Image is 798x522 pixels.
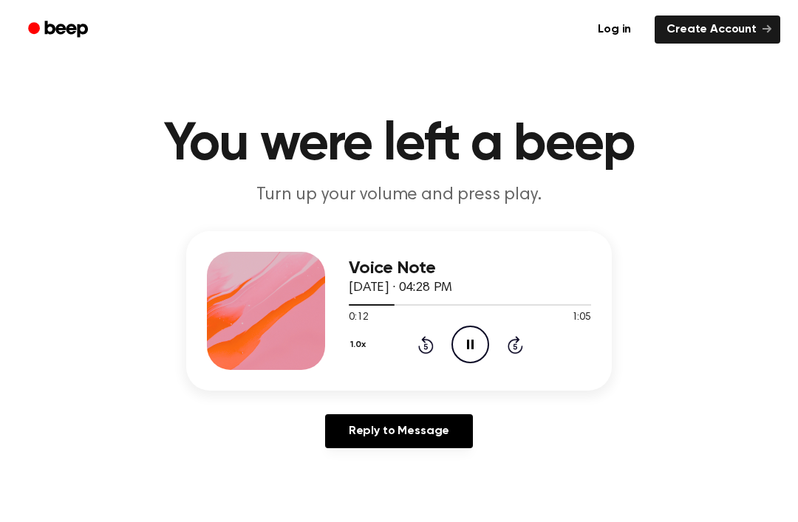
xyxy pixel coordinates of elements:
button: 1.0x [349,332,371,357]
p: Turn up your volume and press play. [115,183,683,207]
span: 0:12 [349,310,368,326]
a: Log in [583,13,646,47]
a: Beep [18,16,101,44]
a: Create Account [655,16,780,44]
a: Reply to Message [325,414,473,448]
h3: Voice Note [349,258,591,278]
span: [DATE] · 04:28 PM [349,281,452,295]
h1: You were left a beep [21,118,777,171]
span: 1:05 [572,310,591,326]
